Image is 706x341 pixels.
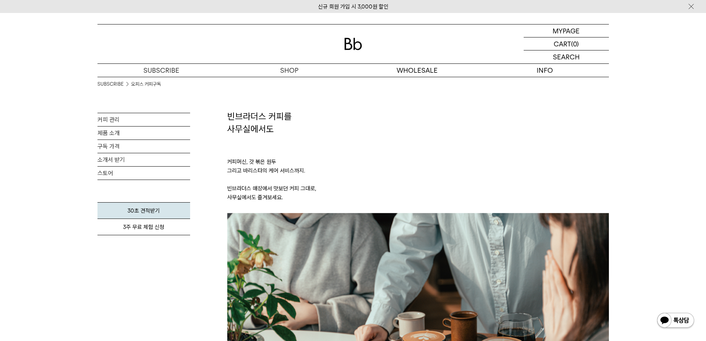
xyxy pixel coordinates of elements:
[554,37,571,50] p: CART
[97,113,190,126] a: 커피 관리
[97,167,190,180] a: 스토어
[344,38,362,50] img: 로고
[656,312,695,330] img: 카카오톡 채널 1:1 채팅 버튼
[97,202,190,219] a: 30초 견적받기
[97,127,190,140] a: 제품 소개
[524,37,609,50] a: CART (0)
[227,110,609,135] h2: 빈브라더스 커피를 사무실에서도
[553,24,580,37] p: MYPAGE
[318,3,388,10] a: 신규 회원 가입 시 3,000원 할인
[97,81,124,88] a: SUBSCRIBE
[524,24,609,37] a: MYPAGE
[225,64,353,77] a: SHOP
[97,153,190,166] a: 소개서 받기
[97,219,190,235] a: 3주 무료 체험 신청
[571,37,579,50] p: (0)
[131,81,161,88] a: 오피스 커피구독
[97,64,225,77] a: SUBSCRIBE
[481,64,609,77] p: INFO
[227,135,609,213] p: 커피머신, 갓 볶은 원두 그리고 바리스타의 케어 서비스까지. 빈브라더스 매장에서 맛보던 커피 그대로, 사무실에서도 즐겨보세요.
[97,140,190,153] a: 구독 가격
[353,64,481,77] p: WHOLESALE
[553,50,580,63] p: SEARCH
